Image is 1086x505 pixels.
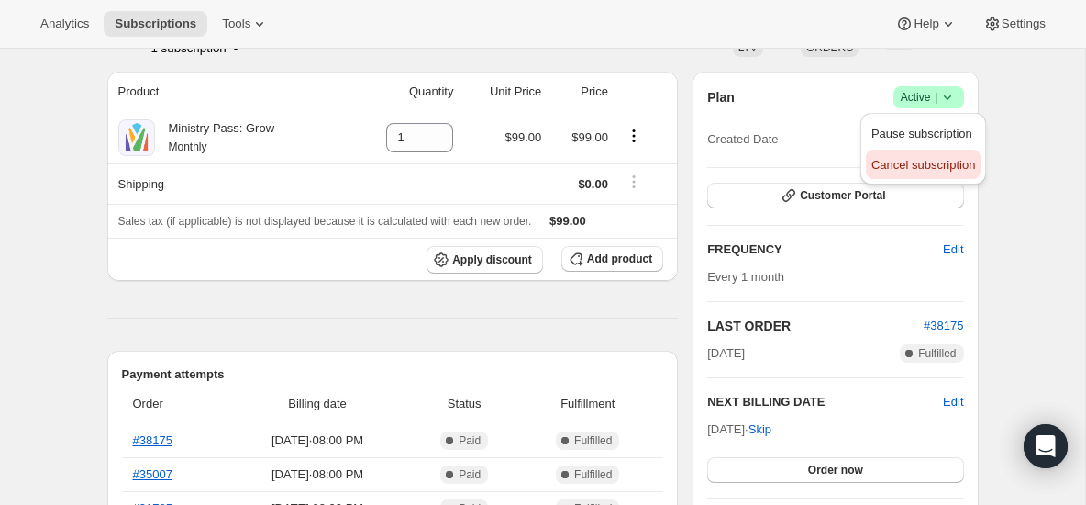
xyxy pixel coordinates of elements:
[118,215,532,228] span: Sales tax (if applicable) is not displayed because it is calculated with each new order.
[107,163,350,204] th: Shipping
[943,241,963,259] span: Edit
[222,17,250,31] span: Tools
[349,72,459,112] th: Quantity
[523,395,652,413] span: Fulfillment
[229,432,405,450] span: [DATE] · 08:00 PM
[133,467,172,481] a: #35007
[707,393,943,411] h2: NEXT BILLING DATE
[169,140,207,153] small: Monthly
[459,72,547,112] th: Unit Price
[972,11,1057,37] button: Settings
[707,344,745,363] span: [DATE]
[619,126,648,146] button: Product actions
[935,90,937,105] span: |
[549,214,586,228] span: $99.00
[571,130,608,144] span: $99.00
[133,433,172,447] a: #38175
[459,433,481,448] span: Paid
[122,365,664,384] h2: Payment attempts
[459,467,481,482] span: Paid
[808,463,863,477] span: Order now
[547,72,614,112] th: Price
[619,172,648,192] button: Shipping actions
[578,177,608,191] span: $0.00
[104,11,207,37] button: Subscriptions
[884,11,968,37] button: Help
[866,150,981,179] button: Cancel subscription
[29,11,100,37] button: Analytics
[918,346,956,361] span: Fulfilled
[707,88,735,107] h2: Plan
[587,252,652,266] span: Add product
[1024,424,1068,468] div: Open Intercom Messenger
[707,317,924,335] h2: LAST ORDER
[452,252,532,267] span: Apply discount
[707,270,784,284] span: Every 1 month
[155,119,275,156] div: Ministry Pass: Grow
[107,72,350,112] th: Product
[707,422,771,436] span: [DATE] ·
[943,393,963,411] button: Edit
[707,457,963,483] button: Order now
[737,415,782,444] button: Skip
[871,158,975,172] span: Cancel subscription
[707,183,963,208] button: Customer Portal
[932,235,974,264] button: Edit
[901,88,957,107] span: Active
[229,395,405,413] span: Billing date
[914,17,938,31] span: Help
[707,130,778,149] span: Created Date
[211,11,280,37] button: Tools
[115,17,196,31] span: Subscriptions
[561,246,663,272] button: Add product
[748,421,771,439] span: Skip
[866,118,981,148] button: Pause subscription
[871,127,972,140] span: Pause subscription
[118,119,155,156] img: product img
[229,466,405,484] span: [DATE] · 08:00 PM
[40,17,89,31] span: Analytics
[800,188,885,203] span: Customer Portal
[416,395,512,413] span: Status
[924,319,963,332] a: #38175
[1002,17,1046,31] span: Settings
[574,433,612,448] span: Fulfilled
[427,246,543,274] button: Apply discount
[707,241,943,259] h2: FREQUENCY
[924,317,963,335] button: #38175
[505,130,542,144] span: $99.00
[574,467,612,482] span: Fulfilled
[122,384,225,424] th: Order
